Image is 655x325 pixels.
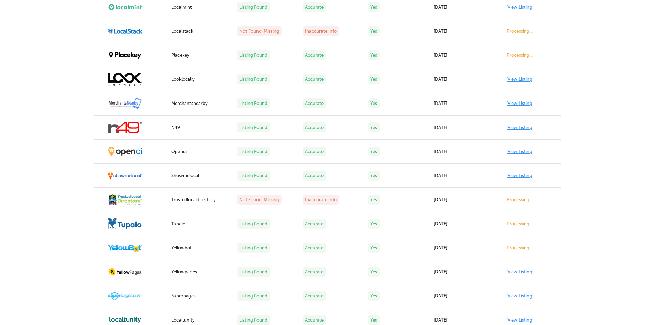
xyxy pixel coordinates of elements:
[368,171,380,181] label: Yes
[171,125,229,130] div: N49
[429,140,495,164] td: [DATE]
[368,98,380,108] label: Yes
[237,122,270,132] label: Listing Found
[507,4,532,10] a: View Listing
[303,147,326,156] label: Accurate
[507,77,532,82] a: View Listing
[303,243,326,253] label: Accurate
[429,116,495,140] td: [DATE]
[368,122,380,132] label: Yes
[303,171,326,181] label: Accurate
[237,195,282,205] label: Not Found, Missing
[507,29,533,34] label: Processing...
[237,74,270,84] label: Listing Found
[429,188,495,212] td: [DATE]
[171,149,229,154] div: Opendi
[368,243,380,253] label: Yes
[368,50,380,60] label: Yes
[237,171,270,181] label: Listing Found
[368,267,380,277] label: Yes
[108,243,142,253] img: yellowbot.png
[108,172,142,180] img: showmelocal.png
[303,2,326,12] label: Accurate
[171,197,229,202] div: Trustedlocaldirectory
[171,293,229,299] div: Superpages
[108,121,142,134] img: n49.png
[303,50,326,60] label: Accurate
[429,260,495,284] td: [DATE]
[303,74,326,84] label: Accurate
[237,267,270,277] label: Listing Found
[303,219,326,229] label: Accurate
[303,315,326,325] label: Accurate
[171,101,229,106] div: Merchantsnearby
[237,98,270,108] label: Listing Found
[237,291,270,301] label: Listing Found
[108,3,142,11] img: localmint.png
[368,315,380,325] label: Yes
[171,317,229,323] div: Localtunity
[237,50,270,60] label: Listing Found
[507,101,532,106] a: View Listing
[171,245,229,250] div: Yellowbot
[303,26,339,36] label: Inaccurate Info
[108,98,142,109] img: merchantsnearby.png
[429,43,495,67] td: [DATE]
[368,2,380,12] label: Yes
[108,218,142,229] img: tupalo.png
[237,219,270,229] label: Listing Found
[171,4,229,10] div: Localmint
[429,91,495,116] td: [DATE]
[108,27,142,35] img: localstack.png
[429,284,495,308] td: [DATE]
[507,125,532,130] a: View Listing
[303,267,326,277] label: Accurate
[303,291,326,301] label: Accurate
[237,2,270,12] label: Listing Found
[368,195,380,205] label: Yes
[368,291,380,301] label: Yes
[171,221,229,226] div: Tupalo
[108,292,142,301] img: superpages.png
[171,53,229,58] div: Placekey
[368,74,380,84] label: Yes
[429,19,495,43] td: [DATE]
[507,149,532,154] a: View Listing
[429,164,495,188] td: [DATE]
[108,145,142,158] img: opendi.png
[237,243,270,253] label: Listing Found
[237,26,282,36] label: Not Found, Missing
[171,269,229,274] div: Yellowpages
[507,197,533,202] label: Processing...
[108,268,142,276] img: yellowpages.png
[108,194,142,205] img: trustedlocaldirectory.png
[368,26,380,36] label: Yes
[108,73,142,86] img: looklocally.png
[507,245,533,250] label: Processing...
[507,221,533,226] label: Processing...
[368,147,380,156] label: Yes
[108,317,142,324] img: localtunity.png
[303,98,326,108] label: Accurate
[507,173,532,178] a: View Listing
[368,219,380,229] label: Yes
[507,53,533,58] label: Processing...
[303,195,339,205] label: Inaccurate Info
[507,269,532,274] a: View Listing
[507,317,532,323] a: View Listing
[303,122,326,132] label: Accurate
[237,147,270,156] label: Listing Found
[171,29,229,34] div: Localstack
[507,293,532,299] a: View Listing
[429,67,495,91] td: [DATE]
[237,315,270,325] label: Listing Found
[429,212,495,236] td: [DATE]
[171,173,229,178] div: Showmelocal
[171,77,229,82] div: Looklocally
[108,51,142,60] img: placekey.png
[429,236,495,260] td: [DATE]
